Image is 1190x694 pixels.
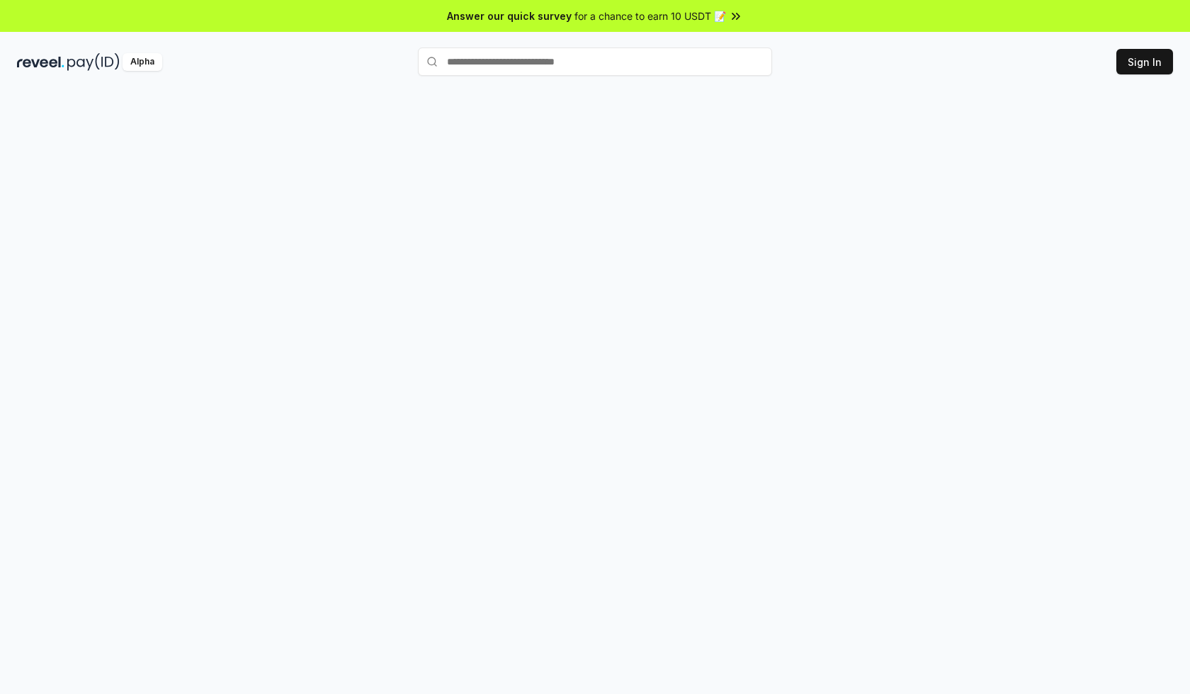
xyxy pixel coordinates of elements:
[447,9,572,23] span: Answer our quick survey
[123,53,162,71] div: Alpha
[17,53,64,71] img: reveel_dark
[574,9,726,23] span: for a chance to earn 10 USDT 📝
[1116,49,1173,74] button: Sign In
[67,53,120,71] img: pay_id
